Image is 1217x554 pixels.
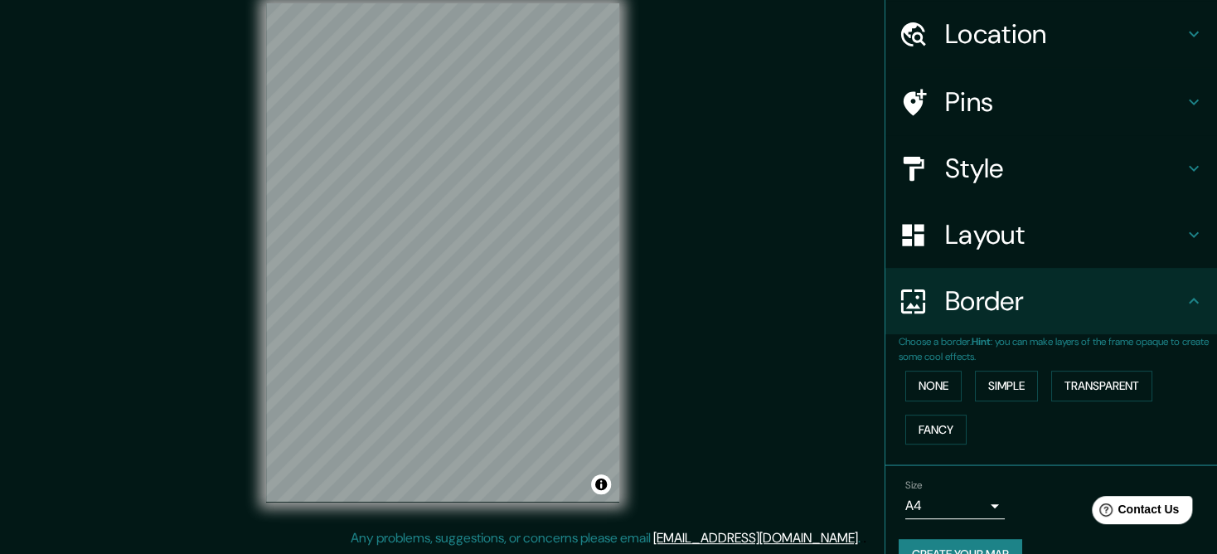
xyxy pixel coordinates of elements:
button: Toggle attribution [591,474,611,494]
div: . [861,528,863,548]
div: Border [885,268,1217,334]
button: Fancy [905,415,967,445]
h4: Layout [945,218,1184,251]
a: [EMAIL_ADDRESS][DOMAIN_NAME] [653,529,858,547]
div: Style [885,135,1217,202]
p: Any problems, suggestions, or concerns please email . [351,528,861,548]
h4: Location [945,17,1184,51]
b: Hint [972,335,991,348]
div: Pins [885,69,1217,135]
div: A4 [905,493,1005,519]
canvas: Map [266,3,619,503]
div: Layout [885,202,1217,268]
div: . [863,528,866,548]
p: Choose a border. : you can make layers of the frame opaque to create some cool effects. [899,334,1217,364]
label: Size [905,479,923,493]
button: Simple [975,371,1038,401]
h4: Border [945,284,1184,318]
iframe: Help widget launcher [1069,489,1199,536]
button: None [905,371,962,401]
div: Location [885,1,1217,67]
button: Transparent [1051,371,1152,401]
h4: Style [945,152,1184,185]
h4: Pins [945,85,1184,119]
